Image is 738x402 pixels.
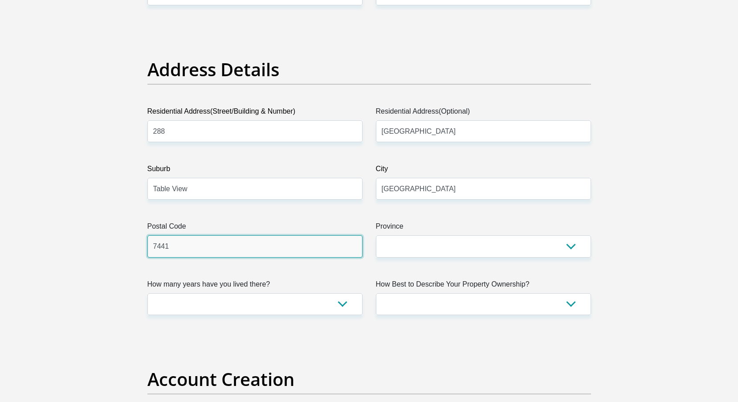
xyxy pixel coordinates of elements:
[376,106,591,120] label: Residential Address(Optional)
[147,178,363,200] input: Suburb
[147,164,363,178] label: Suburb
[376,235,591,257] select: Please Select a Province
[147,59,591,80] h2: Address Details
[147,279,363,293] label: How many years have you lived there?
[147,120,363,142] input: Valid residential address
[376,221,591,235] label: Province
[147,221,363,235] label: Postal Code
[147,293,363,315] select: Please select a value
[147,235,363,257] input: Postal Code
[376,120,591,142] input: Address line 2 (Optional)
[376,178,591,200] input: City
[376,164,591,178] label: City
[376,293,591,315] select: Please select a value
[147,369,591,390] h2: Account Creation
[376,279,591,293] label: How Best to Describe Your Property Ownership?
[147,106,363,120] label: Residential Address(Street/Building & Number)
